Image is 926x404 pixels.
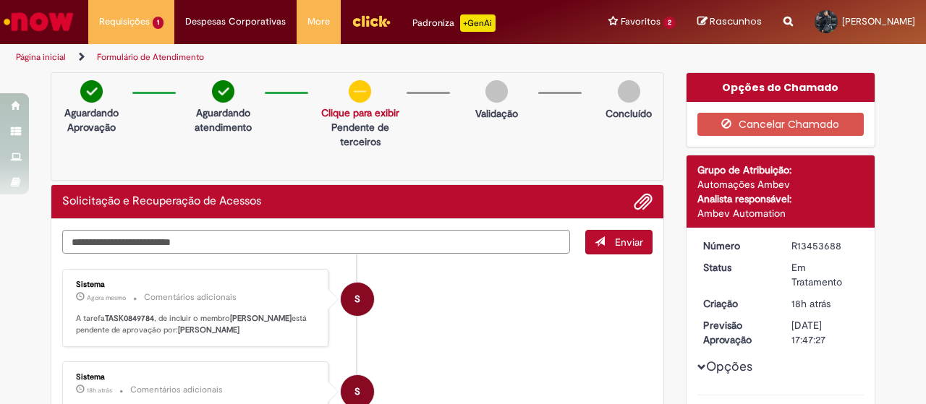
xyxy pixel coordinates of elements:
span: 2 [663,17,676,29]
span: 1 [153,17,163,29]
time: 28/08/2025 10:23:30 [87,293,126,302]
div: Grupo de Atribuição: [697,163,865,177]
small: Comentários adicionais [130,384,223,396]
div: Opções do Chamado [687,73,875,102]
div: 27/08/2025 16:47:26 [791,296,859,311]
textarea: Digite sua mensagem aqui... [62,230,570,254]
button: Cancelar Chamado [697,113,865,136]
time: 27/08/2025 16:47:26 [791,297,831,310]
a: Clique para exibir [321,106,399,119]
div: Automações Ambev [697,177,865,192]
div: Padroniza [412,14,496,32]
img: check-circle-green.png [80,80,103,103]
span: Despesas Corporativas [185,14,286,29]
a: Página inicial [16,51,66,63]
span: Enviar [615,236,643,249]
a: Formulário de Atendimento [97,51,204,63]
span: S [354,282,360,317]
h2: Solicitação e Recuperação de Acessos Histórico de tíquete [62,195,261,208]
ul: Trilhas de página [11,44,606,71]
dt: Status [692,260,781,275]
p: Validação [475,106,518,121]
img: img-circle-grey.png [485,80,508,103]
div: Sistema [76,280,317,289]
b: TASK0849784 [105,313,154,324]
dt: Criação [692,296,781,311]
p: +GenAi [460,14,496,32]
span: More [307,14,330,29]
span: Requisições [99,14,150,29]
p: Concluído [606,106,652,121]
div: Analista responsável: [697,192,865,206]
time: 27/08/2025 16:47:38 [87,386,112,395]
p: A tarefa , de incluir o membro está pendente de aprovação por: [76,313,317,335]
img: circle-minus.png [349,80,371,103]
p: Aguardando Aprovação [57,106,125,134]
span: Agora mesmo [87,293,126,302]
span: Rascunhos [710,14,762,28]
img: img-circle-grey.png [618,80,640,103]
button: Adicionar anexos [634,192,653,211]
button: Enviar [585,230,653,254]
p: Aguardando atendimento [189,106,257,134]
p: Pendente de terceiros [321,120,399,149]
span: 18h atrás [791,297,831,310]
img: ServiceNow [1,7,76,36]
div: R13453688 [791,238,859,253]
div: Em Tratamento [791,260,859,289]
div: Sistema [76,373,317,382]
div: [DATE] 17:47:27 [791,318,859,347]
img: check-circle-green.png [212,80,234,103]
div: Ambev Automation [697,206,865,220]
span: [PERSON_NAME] [842,15,915,27]
div: System [341,283,374,316]
b: [PERSON_NAME] [230,313,292,324]
dt: Número [692,238,781,253]
img: click_logo_yellow_360x200.png [352,10,391,32]
span: Favoritos [621,14,660,29]
small: Comentários adicionais [144,291,237,304]
b: [PERSON_NAME] [178,325,239,335]
span: 18h atrás [87,386,112,395]
a: Rascunhos [697,15,762,29]
dt: Previsão Aprovação [692,318,781,347]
